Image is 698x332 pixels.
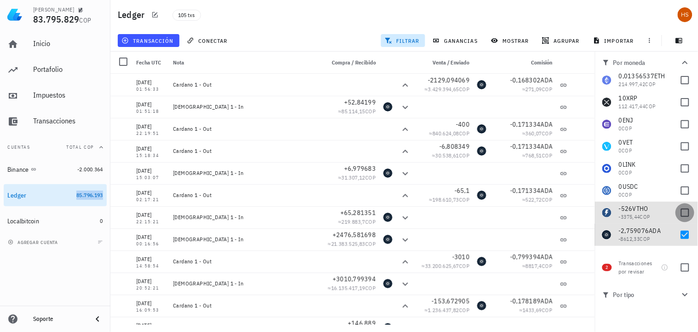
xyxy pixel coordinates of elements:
div: ADA-icon [383,213,392,222]
span: 85.796.193 [76,192,103,198]
span: ≈ [429,130,470,137]
div: 20:52:21 [136,286,166,291]
span: 1433,69 [523,307,542,314]
div: Impuestos [33,91,103,99]
div: 22:19:51 [136,131,166,136]
div: VET-icon [602,142,611,151]
button: agregar cuenta [6,238,62,247]
span: -153,672905 [432,297,470,305]
span: +3010,799394 [333,275,376,283]
span: COP [622,191,632,198]
span: -0,171334 [510,142,541,151]
div: 22:15:21 [136,220,166,224]
span: COP [365,240,376,247]
span: ADA [541,186,553,195]
span: ganancias [434,37,478,44]
span: ≈ [522,196,553,203]
span: -3375,44 [619,213,640,220]
div: Cardano 1 - Out [173,147,317,155]
div: ADA-icon [602,230,611,239]
span: +52,84199 [344,98,376,106]
div: ADA-icon [477,301,486,310]
span: COP [542,130,553,137]
span: COP [459,196,470,203]
div: [DATE] [136,210,166,220]
button: conectar [183,34,234,47]
span: 30.538,61 [435,152,459,159]
span: agregar cuenta [10,239,58,245]
button: agrupar [538,34,585,47]
span: 0 [619,169,622,176]
span: ≈ [328,240,376,247]
span: ENJ [623,116,633,124]
span: transacción [123,37,173,44]
div: Nota [169,52,321,74]
button: Por tipo [595,282,698,307]
div: [DATE] [136,144,166,153]
span: filtrar [386,37,420,44]
div: 16:09:53 [136,308,166,313]
span: mostrar [493,37,529,44]
div: LINK-icon [602,164,611,173]
span: VET [623,138,633,146]
span: COP [542,86,553,93]
span: 768,51 [525,152,542,159]
div: ADA-icon [383,235,392,244]
span: 112.417,44 [619,103,646,110]
span: COP [365,108,376,115]
span: 0,01356537 [619,72,655,80]
span: ADA [541,297,553,305]
span: COP [542,262,553,269]
span: +146,889 [348,319,376,327]
span: 0 [619,116,623,124]
span: conectar [189,37,228,44]
span: ≈ [422,262,470,269]
div: [DATE] [136,277,166,286]
span: -2,759076 [619,227,649,235]
div: Ledger [7,192,27,199]
span: 2 [606,264,608,271]
a: Impuestos [4,85,107,107]
span: 21.383.525,83 [331,240,365,247]
span: ETH [655,72,666,80]
div: [PERSON_NAME] [33,6,74,13]
span: COP [80,16,92,24]
a: Inicio [4,33,107,55]
a: Localbitcoin 0 [4,210,107,232]
span: COP [459,307,470,314]
span: 522,72 [525,196,542,203]
span: USDC [623,182,638,191]
span: 0 [619,147,622,154]
div: Cardano 1 - Out [173,81,317,88]
span: Por tipo [602,290,680,300]
span: COP [640,213,651,220]
span: ≈ [429,196,470,203]
div: XRP-icon [602,98,611,107]
span: COP [622,125,632,132]
span: -0,799394 [510,253,541,261]
img: LedgiFi [7,7,22,22]
span: agrupar [544,37,580,44]
span: 83.795.829 [33,13,80,25]
span: COP [365,285,376,291]
span: COP [622,147,632,154]
h1: Ledger [118,7,149,22]
span: -6,808349 [439,142,470,151]
div: [DEMOGRAPHIC_DATA] 1 - In [173,169,317,177]
span: Comisión [531,59,553,66]
div: ADA-icon [477,191,486,200]
button: mostrar [487,34,535,47]
button: Por moneda [595,52,698,74]
span: +6,979683 [344,164,376,173]
span: Fecha UTC [136,59,161,66]
span: Nota [173,59,184,66]
div: 15:18:34 [136,153,166,158]
span: COP [542,196,553,203]
span: ≈ [522,262,553,269]
span: COP [646,103,656,110]
span: 10 [619,94,627,102]
div: 01:51:18 [136,109,166,114]
div: Comisión [490,52,556,74]
div: [DEMOGRAPHIC_DATA] 1 - In [173,103,317,111]
span: ADA [649,227,661,235]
